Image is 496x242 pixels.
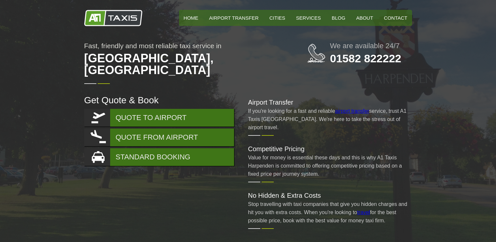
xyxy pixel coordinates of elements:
[84,10,142,26] img: A1 Taxis
[248,107,412,131] p: If you're looking for a fast and reliable service, trust A1 Taxis [GEOGRAPHIC_DATA]. We're here t...
[327,10,350,26] a: Blog
[248,99,412,106] h2: Airport Transfer
[379,10,412,26] a: Contact
[357,210,370,215] a: travel
[248,146,412,152] h2: Competitive Pricing
[248,153,412,178] p: Value for money is essential these days and this is why A1 Taxis Harpenden is committed to offeri...
[205,10,263,26] a: Airport Transfer
[351,10,378,26] a: About
[248,200,412,225] p: Stop travelling with taxi companies that give you hidden charges and hit you with extra costs. Wh...
[248,192,412,199] h2: No Hidden & Extra Costs
[179,10,203,26] a: HOME
[330,42,412,50] h2: We are available 24/7
[335,108,369,114] a: airport transfer
[84,129,234,146] a: QUOTE FROM AIRPORT
[330,52,401,65] a: 01582 822222
[84,109,234,127] a: QUOTE TO AIRPORT
[84,96,235,105] h2: Get Quote & Book
[265,10,290,26] a: Cities
[291,10,326,26] a: Services
[84,148,234,166] a: STANDARD BOOKING
[84,42,281,79] h1: Fast, friendly and most reliable taxi service in
[84,49,281,79] span: [GEOGRAPHIC_DATA], [GEOGRAPHIC_DATA]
